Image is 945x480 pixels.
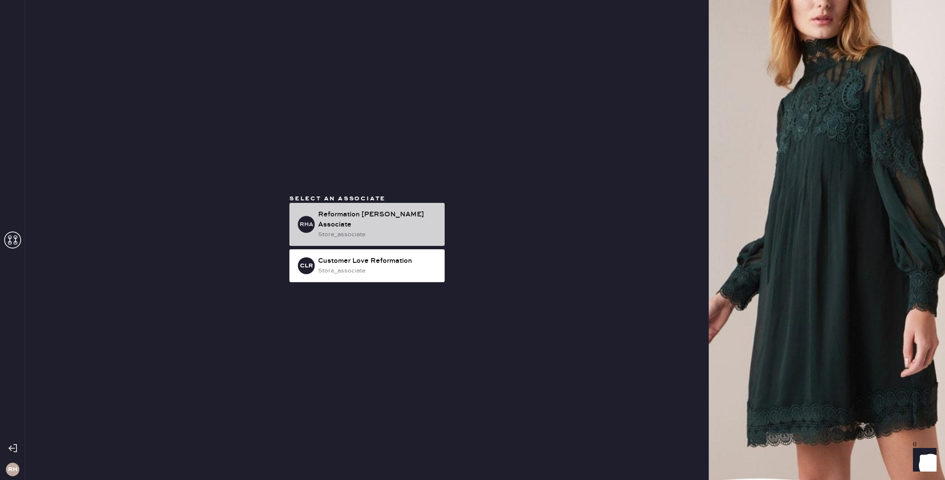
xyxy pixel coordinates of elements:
div: Customer Love Reformation [318,256,438,266]
h3: CLR [300,263,313,269]
div: store_associate [318,266,438,275]
span: Select an associate [289,195,386,202]
h3: RHA [300,221,313,227]
div: Reformation [PERSON_NAME] Associate [318,210,438,230]
h3: RH [8,467,17,472]
div: store_associate [318,230,438,239]
iframe: Front Chat [905,442,941,478]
